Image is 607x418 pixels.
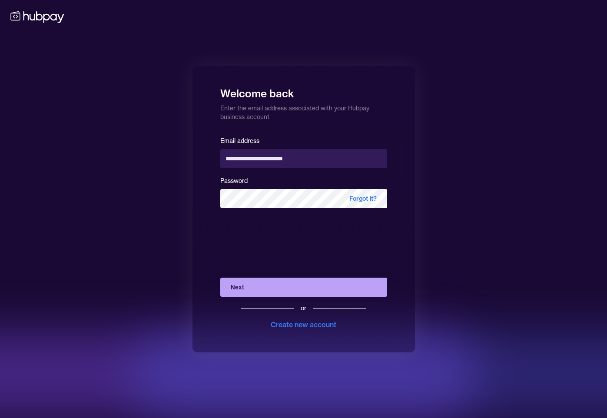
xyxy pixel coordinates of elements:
div: Create new account [271,319,336,330]
label: Email address [220,137,259,145]
div: or [301,304,306,312]
h1: Welcome back [220,81,387,100]
span: Forgot it? [339,189,387,208]
p: Enter the email address associated with your Hubpay business account [220,100,387,121]
button: Next [220,278,387,297]
label: Password [220,177,248,185]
